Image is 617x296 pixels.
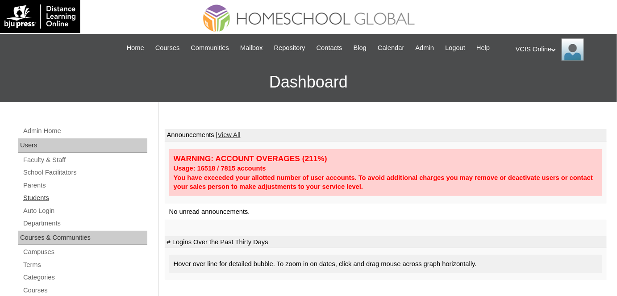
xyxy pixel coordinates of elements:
span: Communities [191,43,229,53]
a: Campuses [22,246,147,258]
span: Home [127,43,144,53]
div: VCIS Online [516,38,608,61]
td: No unread announcements. [165,204,607,220]
a: Contacts [312,43,347,53]
div: Users [18,138,147,153]
a: Parents [22,180,147,191]
span: Help [476,43,490,53]
a: Help [472,43,494,53]
a: Repository [270,43,310,53]
a: Courses [151,43,184,53]
a: Categories [22,272,147,283]
span: Blog [354,43,367,53]
span: Calendar [378,43,404,53]
a: Communities [186,43,233,53]
img: VCIS Online Admin [562,38,584,61]
span: Courses [155,43,180,53]
a: View All [218,131,241,138]
a: Admin Home [22,125,147,137]
span: Admin [416,43,434,53]
strong: Usage: 16518 / 7815 accounts [174,165,266,172]
div: WARNING: ACCOUNT OVERAGES (211%) [174,154,598,164]
a: Home [122,43,149,53]
span: Contacts [317,43,342,53]
h3: Dashboard [4,62,613,102]
a: Calendar [373,43,409,53]
div: You have exceeded your allotted number of user accounts. To avoid additional charges you may remo... [174,173,598,192]
a: Courses [22,285,147,296]
a: Admin [411,43,439,53]
div: Courses & Communities [18,231,147,245]
div: Hover over line for detailed bubble. To zoom in on dates, click and drag mouse across graph horiz... [169,255,602,273]
a: Terms [22,259,147,271]
a: Blog [349,43,371,53]
td: # Logins Over the Past Thirty Days [165,236,607,249]
span: Repository [274,43,305,53]
span: Logout [445,43,465,53]
img: logo-white.png [4,4,75,29]
a: Faculty & Staff [22,154,147,166]
a: Mailbox [236,43,267,53]
a: Logout [441,43,470,53]
a: Students [22,192,147,204]
a: School Facilitators [22,167,147,178]
a: Auto Login [22,205,147,217]
td: Announcements | [165,129,607,142]
span: Mailbox [240,43,263,53]
a: Departments [22,218,147,229]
